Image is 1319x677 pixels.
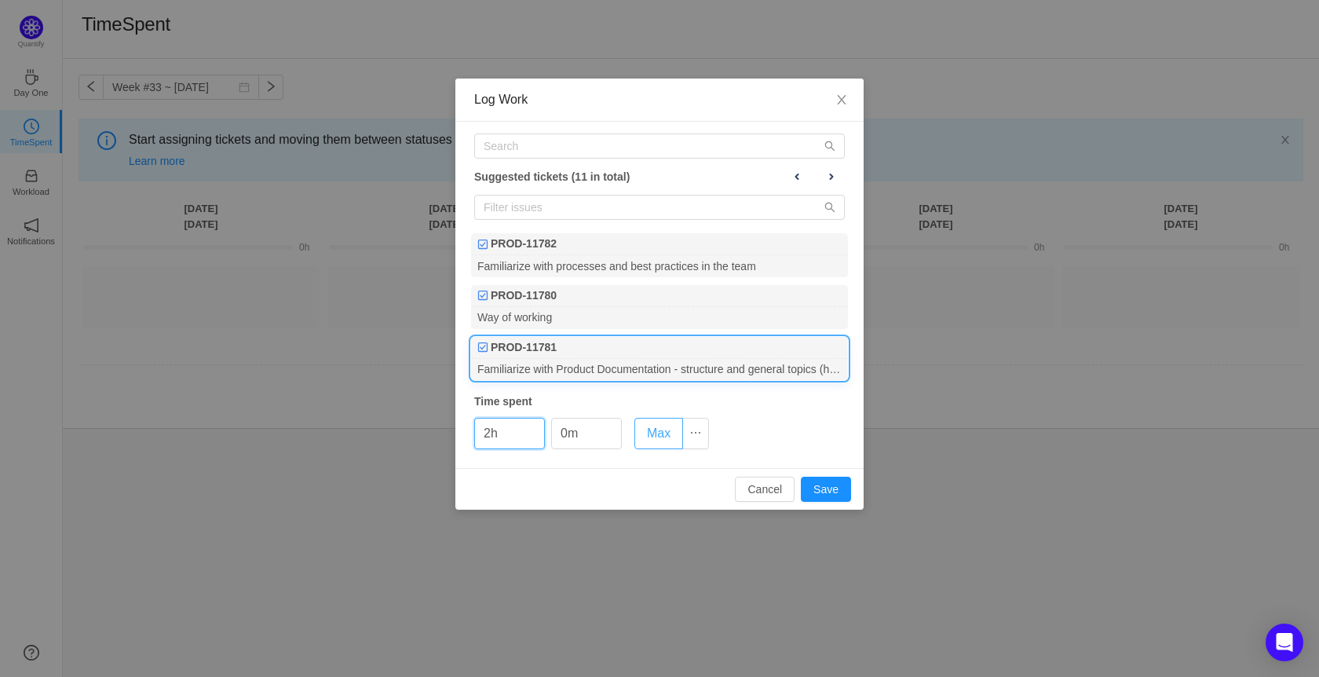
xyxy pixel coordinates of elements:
[824,202,835,213] i: icon: search
[824,141,835,152] i: icon: search
[474,134,845,159] input: Search
[491,339,557,356] b: PROD-11781
[835,93,848,106] i: icon: close
[491,236,557,252] b: PROD-11782
[477,342,488,353] img: Task
[474,91,845,108] div: Log Work
[801,477,851,502] button: Save
[477,290,488,301] img: Task
[471,255,848,276] div: Familiarize with processes and best practices in the team
[820,79,864,123] button: Close
[682,418,709,449] button: icon: ellipsis
[1266,624,1303,661] div: Open Intercom Messenger
[474,167,845,187] div: Suggested tickets (11 in total)
[471,307,848,328] div: Way of working
[735,477,795,502] button: Cancel
[634,418,683,449] button: Max
[477,239,488,250] img: Task
[471,359,848,380] div: Familiarize with Product Documentation - structure and general topics (high level), Projects over...
[474,393,845,410] div: Time spent
[491,287,557,304] b: PROD-11780
[474,195,845,220] input: Filter issues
